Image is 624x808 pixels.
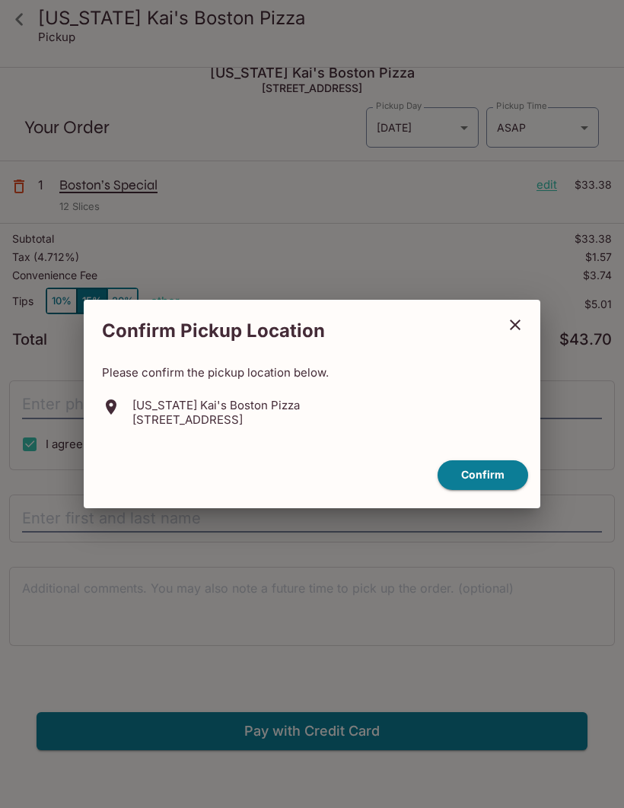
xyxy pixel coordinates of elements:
[132,398,300,412] p: [US_STATE] Kai's Boston Pizza
[102,365,522,380] p: Please confirm the pickup location below.
[438,460,528,490] button: confirm
[496,306,534,344] button: close
[132,412,300,427] p: [STREET_ADDRESS]
[84,312,496,350] h2: Confirm Pickup Location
